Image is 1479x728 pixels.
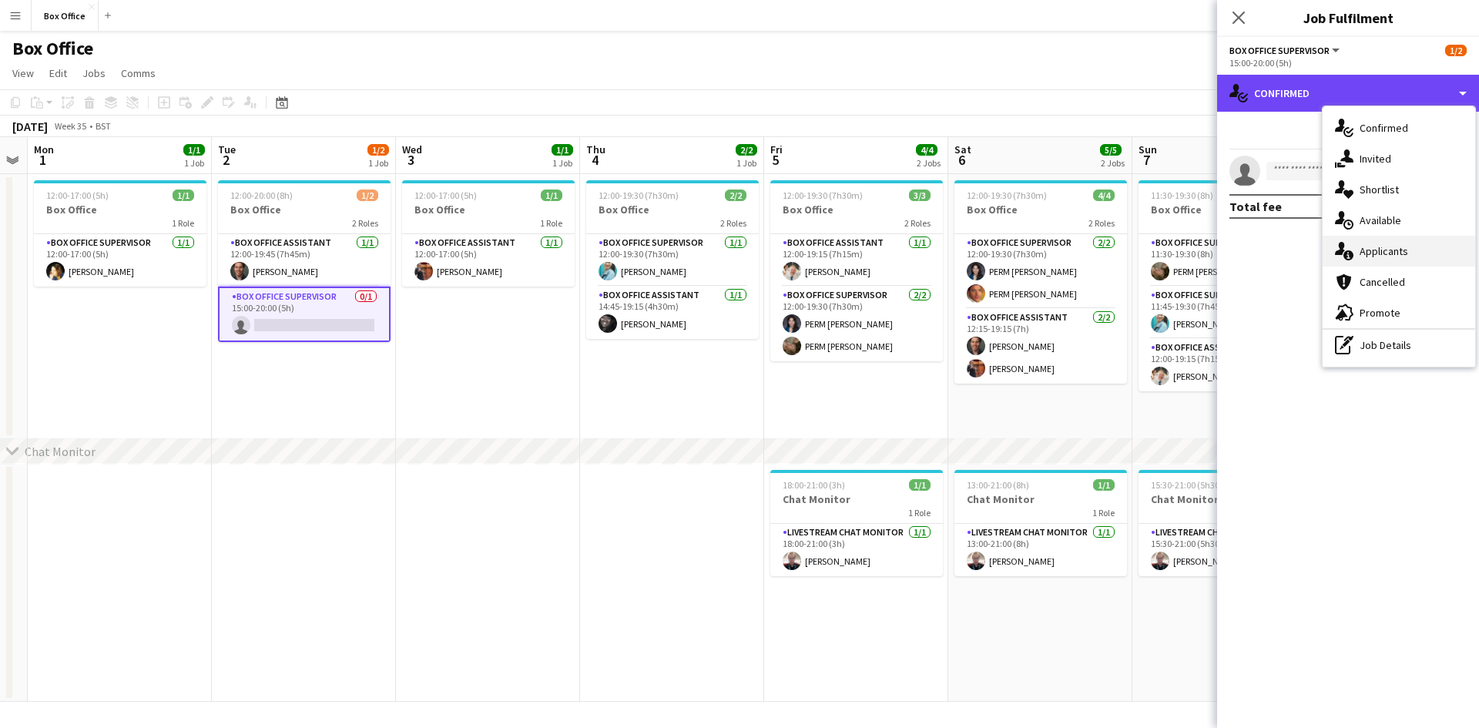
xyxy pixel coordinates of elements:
button: Box Office [32,1,99,31]
div: 12:00-17:00 (5h)1/1Box Office1 RoleBox Office Assistant1/112:00-17:00 (5h)[PERSON_NAME] [402,180,575,287]
app-card-role: Box Office Assistant1/114:45-19:15 (4h30m)[PERSON_NAME] [586,287,759,339]
span: 5/5 [1100,144,1122,156]
app-card-role: Box Office Assistant1/112:00-19:15 (7h15m)[PERSON_NAME] [770,234,943,287]
span: 1 Role [908,507,931,518]
span: 2/2 [725,190,746,201]
a: View [6,63,40,83]
a: Comms [115,63,162,83]
div: Job Details [1323,330,1475,361]
app-card-role: Box Office Assistant1/112:00-19:15 (7h15m)[PERSON_NAME] [1139,339,1311,391]
span: 1 Role [1092,507,1115,518]
span: Tue [218,143,236,156]
app-card-role: Livestream Chat Monitor1/118:00-21:00 (3h)[PERSON_NAME] [770,524,943,576]
span: 13:00-21:00 (8h) [967,479,1029,491]
span: 12:00-17:00 (5h) [46,190,109,201]
div: 15:00-20:00 (5h) [1229,57,1467,69]
div: Applicants [1323,236,1475,267]
span: 12:00-17:00 (5h) [414,190,477,201]
div: Promote [1323,297,1475,328]
h3: Box Office [770,203,943,216]
div: 12:00-19:30 (7h30m)3/3Box Office2 RolesBox Office Assistant1/112:00-19:15 (7h15m)[PERSON_NAME]Box... [770,180,943,361]
app-job-card: 18:00-21:00 (3h)1/1Chat Monitor1 RoleLivestream Chat Monitor1/118:00-21:00 (3h)[PERSON_NAME] [770,470,943,576]
span: 1/2 [367,144,389,156]
div: BST [96,120,111,132]
h3: Box Office [34,203,206,216]
a: Edit [43,63,73,83]
span: 2/2 [736,144,757,156]
div: 1 Job [736,157,756,169]
h3: Chat Monitor [770,492,943,506]
span: Wed [402,143,422,156]
span: 2 Roles [720,217,746,229]
span: Fri [770,143,783,156]
span: 1/2 [1445,45,1467,56]
h3: Box Office [218,203,391,216]
span: Box Office Supervisor [1229,45,1330,56]
app-job-card: 13:00-21:00 (8h)1/1Chat Monitor1 RoleLivestream Chat Monitor1/113:00-21:00 (8h)[PERSON_NAME] [954,470,1127,576]
span: 1/1 [552,144,573,156]
span: 3/3 [909,190,931,201]
h3: Chat Monitor [1139,492,1311,506]
app-card-role: Box Office Supervisor0/115:00-20:00 (5h) [218,287,391,342]
div: 12:00-19:30 (7h30m)2/2Box Office2 RolesBox Office Supervisor1/112:00-19:30 (7h30m)[PERSON_NAME]Bo... [586,180,759,339]
app-card-role: Box Office Supervisor1/111:30-19:30 (8h)PERM [PERSON_NAME] [1139,234,1311,287]
span: 1 Role [540,217,562,229]
app-card-role: Box Office Assistant1/112:00-19:45 (7h45m)[PERSON_NAME] [218,234,391,287]
span: 3 [400,151,422,169]
span: Sun [1139,143,1157,156]
span: 2 Roles [352,217,378,229]
span: 15:30-21:00 (5h30m) [1151,479,1231,491]
span: Thu [586,143,605,156]
div: Available [1323,205,1475,236]
span: 1 [32,151,54,169]
span: Edit [49,66,67,80]
app-card-role: Box Office Supervisor1/112:00-17:00 (5h)[PERSON_NAME] [34,234,206,287]
app-card-role: Box Office Supervisor2/212:00-19:30 (7h30m)PERM [PERSON_NAME]PERM [PERSON_NAME] [954,234,1127,309]
h1: Box Office [12,37,93,60]
app-job-card: 12:00-20:00 (8h)1/2Box Office2 RolesBox Office Assistant1/112:00-19:45 (7h45m)[PERSON_NAME]Box Of... [218,180,391,342]
span: Week 35 [51,120,89,132]
span: 1/1 [1093,479,1115,491]
h3: Box Office [586,203,759,216]
span: View [12,66,34,80]
button: Box Office Supervisor [1229,45,1342,56]
app-card-role: Box Office Supervisor1/112:00-19:30 (7h30m)[PERSON_NAME] [586,234,759,287]
span: 5 [768,151,783,169]
span: 4 [584,151,605,169]
app-job-card: 15:30-21:00 (5h30m)1/1Chat Monitor1 RoleLivestream Chat Monitor1/115:30-21:00 (5h30m)[PERSON_NAME] [1139,470,1311,576]
div: 1 Job [184,157,204,169]
span: Jobs [82,66,106,80]
div: Chat Monitor [25,444,96,459]
span: 11:30-19:30 (8h) [1151,190,1213,201]
div: Cancelled [1323,267,1475,297]
span: Mon [34,143,54,156]
span: 12:00-20:00 (8h) [230,190,293,201]
span: 12:00-19:30 (7h30m) [967,190,1047,201]
app-job-card: 12:00-17:00 (5h)1/1Box Office1 RoleBox Office Supervisor1/112:00-17:00 (5h)[PERSON_NAME] [34,180,206,287]
h3: Job Fulfilment [1217,8,1479,28]
span: 2 Roles [904,217,931,229]
h3: Box Office [954,203,1127,216]
div: 1 Job [368,157,388,169]
app-job-card: 11:30-19:30 (8h)3/3Box Office3 RolesBox Office Supervisor1/111:30-19:30 (8h)PERM [PERSON_NAME]Box... [1139,180,1311,391]
span: 18:00-21:00 (3h) [783,479,845,491]
div: [DATE] [12,119,48,134]
app-card-role: Box Office Assistant1/112:00-17:00 (5h)[PERSON_NAME] [402,234,575,287]
span: 1/1 [909,479,931,491]
span: 2 [216,151,236,169]
h3: Box Office [402,203,575,216]
app-job-card: 12:00-19:30 (7h30m)4/4Box Office2 RolesBox Office Supervisor2/212:00-19:30 (7h30m)PERM [PERSON_NA... [954,180,1127,384]
span: 1/1 [183,144,205,156]
div: 2 Jobs [917,157,941,169]
div: 2 Jobs [1101,157,1125,169]
span: 7 [1136,151,1157,169]
span: 6 [952,151,971,169]
span: 1/1 [173,190,194,201]
h3: Chat Monitor [954,492,1127,506]
span: Comms [121,66,156,80]
div: Confirmed [1217,75,1479,112]
span: 1/1 [541,190,562,201]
